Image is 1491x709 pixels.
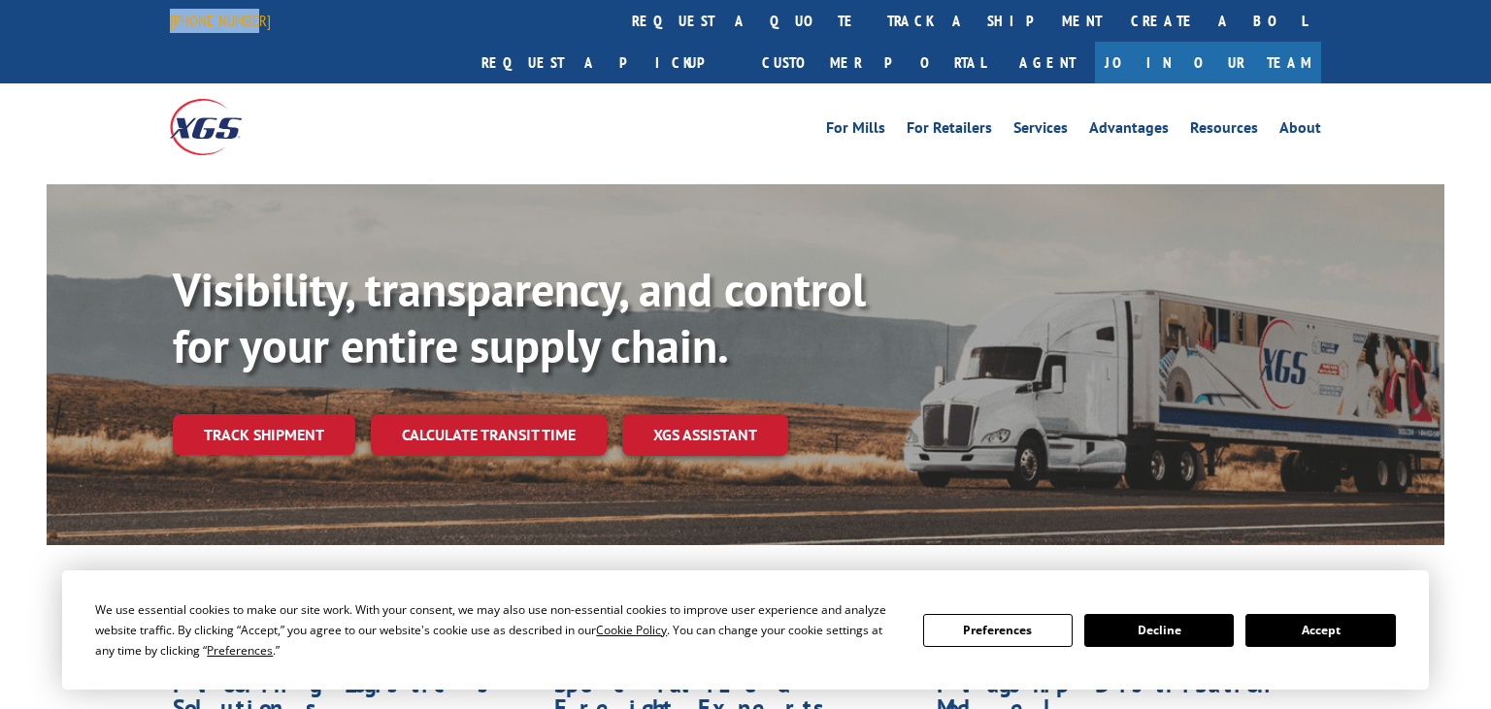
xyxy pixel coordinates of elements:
[826,120,885,142] a: For Mills
[1013,120,1068,142] a: Services
[1190,120,1258,142] a: Resources
[923,614,1073,647] button: Preferences
[62,570,1429,690] div: Cookie Consent Prompt
[173,414,355,455] a: Track shipment
[596,622,667,638] span: Cookie Policy
[907,120,992,142] a: For Retailers
[747,42,1000,83] a: Customer Portal
[95,599,899,661] div: We use essential cookies to make our site work. With your consent, we may also use non-essential ...
[371,414,607,456] a: Calculate transit time
[467,42,747,83] a: Request a pickup
[170,11,271,30] a: [PHONE_NUMBER]
[1095,42,1321,83] a: Join Our Team
[1089,120,1169,142] a: Advantages
[1000,42,1095,83] a: Agent
[1245,614,1395,647] button: Accept
[1279,120,1321,142] a: About
[207,642,273,659] span: Preferences
[622,414,788,456] a: XGS ASSISTANT
[173,259,866,375] b: Visibility, transparency, and control for your entire supply chain.
[1084,614,1234,647] button: Decline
